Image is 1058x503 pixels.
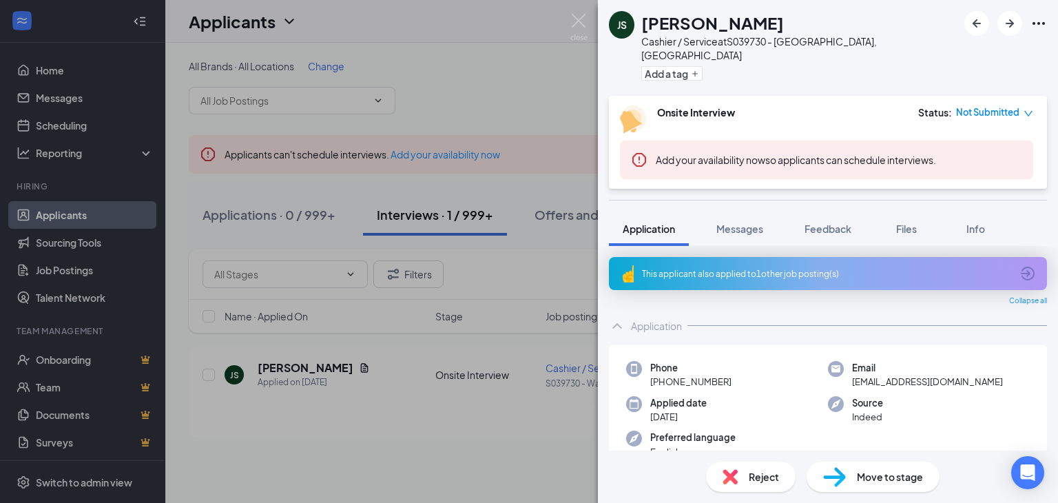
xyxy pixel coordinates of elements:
span: Preferred language [650,431,736,444]
svg: Plus [691,70,699,78]
svg: Ellipses [1030,15,1047,32]
span: Reject [749,469,779,484]
div: Status : [918,105,952,119]
span: Messages [716,223,763,235]
div: Application [631,319,682,333]
svg: ArrowCircle [1019,265,1036,282]
span: [PHONE_NUMBER] [650,375,732,389]
button: Add your availability now [656,153,765,167]
span: Application [623,223,675,235]
h1: [PERSON_NAME] [641,11,784,34]
div: Open Intercom Messenger [1011,456,1044,489]
span: Email [852,361,1003,375]
svg: Error [631,152,647,168]
span: Applied date [650,396,707,410]
span: Files [896,223,917,235]
svg: ArrowRight [1002,15,1018,32]
button: PlusAdd a tag [641,66,703,81]
span: Not Submitted [956,105,1019,119]
span: [EMAIL_ADDRESS][DOMAIN_NAME] [852,375,1003,389]
span: Source [852,396,883,410]
span: Feedback [805,223,851,235]
span: so applicants can schedule interviews. [656,154,936,166]
span: English [650,445,736,459]
svg: ArrowLeftNew [968,15,985,32]
div: This applicant also applied to 1 other job posting(s) [642,268,1011,280]
span: [DATE] [650,410,707,424]
div: JS [617,18,627,32]
span: Info [966,223,985,235]
span: Phone [650,361,732,375]
span: down [1024,109,1033,119]
svg: ChevronUp [609,318,625,334]
span: Collapse all [1009,296,1047,307]
button: ArrowRight [997,11,1022,36]
span: Move to stage [857,469,923,484]
button: ArrowLeftNew [964,11,989,36]
span: Indeed [852,410,883,424]
div: Cashier / Service at S039730 - [GEOGRAPHIC_DATA], [GEOGRAPHIC_DATA] [641,34,957,62]
b: Onsite Interview [657,106,735,119]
